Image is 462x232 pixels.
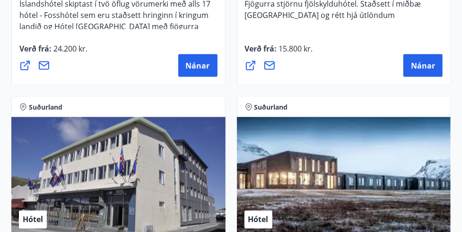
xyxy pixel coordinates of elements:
[52,43,87,54] span: 24.200 kr.
[248,215,269,225] span: Hótel
[277,43,313,54] span: 15.800 kr.
[29,103,62,112] span: Suðurland
[23,215,43,225] span: Hótel
[245,43,313,61] span: Verð frá :
[403,54,443,77] button: Nánar
[19,43,87,61] span: Verð frá :
[254,103,288,112] span: Suðurland
[178,54,218,77] button: Nánar
[186,60,210,71] span: Nánar
[411,60,435,71] span: Nánar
